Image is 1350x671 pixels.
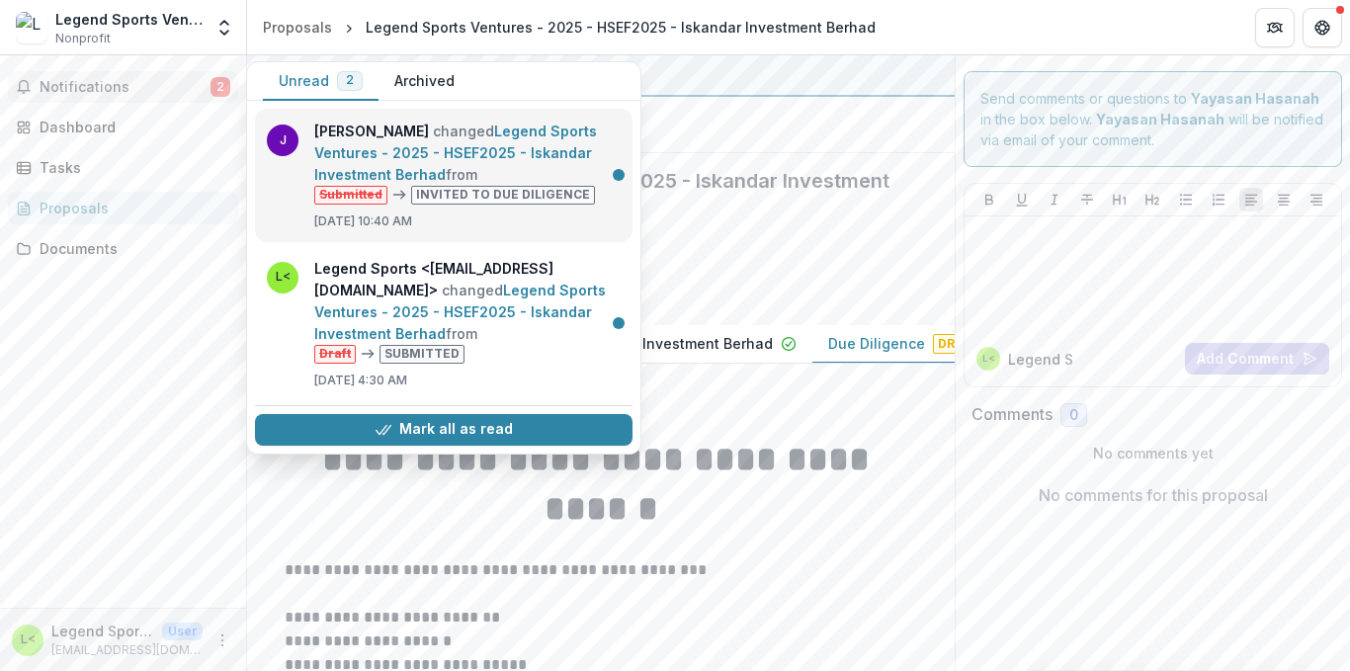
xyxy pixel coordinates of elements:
[977,188,1001,211] button: Bold
[1108,188,1132,211] button: Heading 1
[40,238,222,259] div: Documents
[211,8,238,47] button: Open entity switcher
[51,621,154,641] p: Legend Sports <[EMAIL_ADDRESS][DOMAIN_NAME]>
[314,282,606,342] a: Legend Sports Ventures - 2025 - HSEF2025 - Iskandar Investment Berhad
[40,157,222,178] div: Tasks
[211,629,234,652] button: More
[379,62,470,101] button: Archived
[8,111,238,143] a: Dashboard
[1140,188,1164,211] button: Heading 2
[1255,8,1295,47] button: Partners
[255,414,633,446] button: Mark all as read
[40,198,222,218] div: Proposals
[314,258,621,364] p: changed from
[964,71,1342,167] div: Send comments or questions to in the box below. will be notified via email of your comment.
[982,354,995,364] div: Legend Sports <legendsportsventures@gmail.com>
[162,623,203,640] p: User
[263,17,332,38] div: Proposals
[1207,188,1230,211] button: Ordered List
[1096,111,1224,127] strong: Yayasan Hasanah
[263,62,379,101] button: Unread
[8,192,238,224] a: Proposals
[1010,188,1034,211] button: Underline
[1272,188,1296,211] button: Align Center
[314,123,597,183] a: Legend Sports Ventures - 2025 - HSEF2025 - Iskandar Investment Berhad
[1043,188,1066,211] button: Italicize
[314,121,621,205] p: changed from
[1075,188,1099,211] button: Strike
[346,73,354,87] span: 2
[1305,188,1328,211] button: Align Right
[8,232,238,265] a: Documents
[211,77,230,97] span: 2
[1185,343,1329,375] button: Add Comment
[971,443,1334,463] p: No comments yet
[1008,349,1073,370] p: Legend S
[1069,407,1078,424] span: 0
[55,30,111,47] span: Nonprofit
[55,9,203,30] div: Legend Sports Ventures
[971,405,1053,424] h2: Comments
[1191,90,1319,107] strong: Yayasan Hasanah
[1303,8,1342,47] button: Get Help
[1039,483,1268,507] p: No comments for this proposal
[40,79,211,96] span: Notifications
[828,333,925,354] p: Due Diligence
[8,71,238,103] button: Notifications2
[8,151,238,184] a: Tasks
[366,17,876,38] div: Legend Sports Ventures - 2025 - HSEF2025 - Iskandar Investment Berhad
[16,12,47,43] img: Legend Sports Ventures
[51,641,203,659] p: [EMAIL_ADDRESS][DOMAIN_NAME]
[1239,188,1263,211] button: Align Left
[255,13,340,42] a: Proposals
[21,633,36,646] div: Legend Sports <legendsportsventures@gmail.com>
[255,13,884,42] nav: breadcrumb
[40,117,222,137] div: Dashboard
[1174,188,1198,211] button: Bullet List
[933,334,984,354] span: Draft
